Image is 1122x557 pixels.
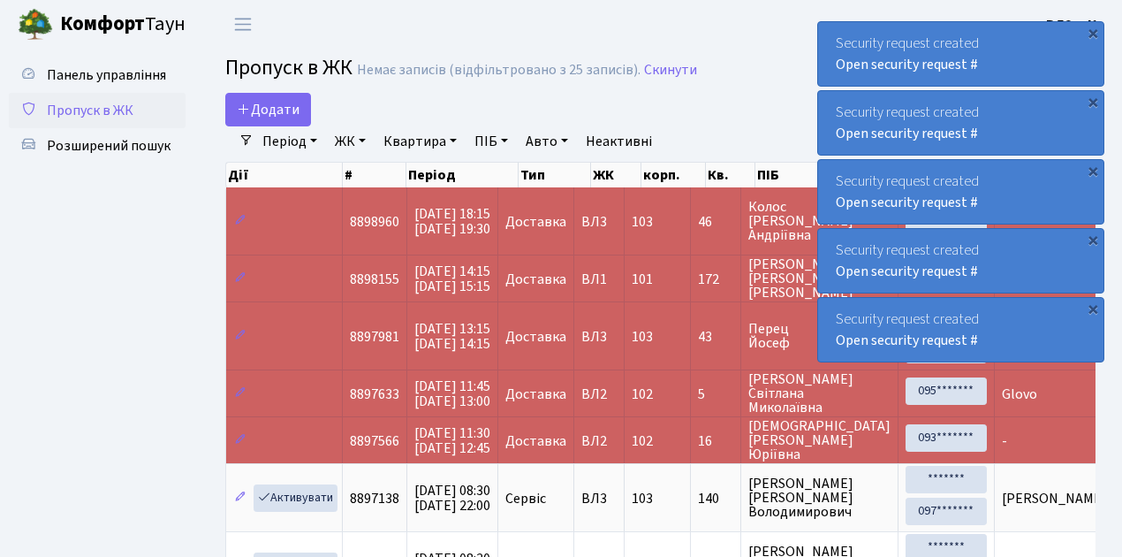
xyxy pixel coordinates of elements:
[641,163,706,187] th: корп.
[414,481,490,515] span: [DATE] 08:30 [DATE] 22:00
[836,262,978,281] a: Open security request #
[1002,385,1037,404] span: Glovo
[748,419,891,462] span: [DEMOGRAPHIC_DATA] [PERSON_NAME] Юріївна
[1046,15,1101,34] b: ВЛ2 -. К.
[581,492,617,506] span: ВЛ3
[836,124,978,143] a: Open security request #
[644,62,697,79] a: Скинути
[748,200,891,242] span: Колос [PERSON_NAME] Андріївна
[414,319,490,354] span: [DATE] 13:15 [DATE] 14:15
[47,136,171,156] span: Розширений пошук
[1002,489,1107,508] span: [PERSON_NAME]
[591,163,641,187] th: ЖК
[350,385,399,404] span: 8897633
[350,212,399,232] span: 8898960
[818,160,1103,224] div: Security request created
[406,163,519,187] th: Період
[1084,300,1102,317] div: ×
[579,126,659,156] a: Неактивні
[9,128,186,164] a: Розширений пошук
[505,330,566,344] span: Доставка
[350,270,399,289] span: 8898155
[414,262,490,296] span: [DATE] 14:15 [DATE] 15:15
[818,91,1103,155] div: Security request created
[698,330,733,344] span: 43
[632,212,653,232] span: 103
[748,372,891,415] span: [PERSON_NAME] Світлана Миколаївна
[836,331,978,350] a: Open security request #
[414,377,490,411] span: [DATE] 11:45 [DATE] 13:00
[237,100,299,119] span: Додати
[47,101,133,120] span: Пропуск в ЖК
[505,492,546,506] span: Сервіс
[581,272,617,286] span: ВЛ1
[698,215,733,229] span: 46
[706,163,755,187] th: Кв.
[343,163,406,187] th: #
[818,298,1103,362] div: Security request created
[519,126,575,156] a: Авто
[698,434,733,448] span: 16
[9,93,186,128] a: Пропуск в ЖК
[698,387,733,401] span: 5
[581,330,617,344] span: ВЛ3
[581,387,617,401] span: ВЛ2
[221,10,265,39] button: Переключити навігацію
[632,327,653,347] span: 103
[350,327,399,347] span: 8897981
[255,126,324,156] a: Період
[225,52,353,83] span: Пропуск в ЖК
[836,55,978,74] a: Open security request #
[581,434,617,448] span: ВЛ2
[748,322,891,350] span: Перец Йосеф
[18,7,53,42] img: logo.png
[376,126,464,156] a: Квартира
[414,423,490,458] span: [DATE] 11:30 [DATE] 12:45
[254,485,337,512] a: Активувати
[1002,431,1007,451] span: -
[632,270,653,289] span: 101
[581,215,617,229] span: ВЛ3
[1084,93,1102,111] div: ×
[748,257,891,300] span: [PERSON_NAME] [PERSON_NAME] [PERSON_NAME]
[632,489,653,508] span: 103
[632,385,653,404] span: 102
[505,387,566,401] span: Доставка
[225,93,311,126] a: Додати
[60,10,145,38] b: Комфорт
[818,22,1103,86] div: Security request created
[60,10,186,40] span: Таун
[1084,231,1102,248] div: ×
[748,477,891,519] span: [PERSON_NAME] [PERSON_NAME] Володимирович
[47,65,166,85] span: Панель управління
[632,431,653,451] span: 102
[519,163,591,187] th: Тип
[9,57,186,93] a: Панель управління
[698,492,733,506] span: 140
[505,215,566,229] span: Доставка
[1084,162,1102,179] div: ×
[1046,14,1101,35] a: ВЛ2 -. К.
[467,126,515,156] a: ПІБ
[357,62,641,79] div: Немає записів (відфільтровано з 25 записів).
[350,431,399,451] span: 8897566
[505,434,566,448] span: Доставка
[755,163,880,187] th: ПІБ
[350,489,399,508] span: 8897138
[414,204,490,239] span: [DATE] 18:15 [DATE] 19:30
[836,193,978,212] a: Open security request #
[818,229,1103,293] div: Security request created
[1084,24,1102,42] div: ×
[698,272,733,286] span: 172
[505,272,566,286] span: Доставка
[328,126,373,156] a: ЖК
[226,163,343,187] th: Дії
